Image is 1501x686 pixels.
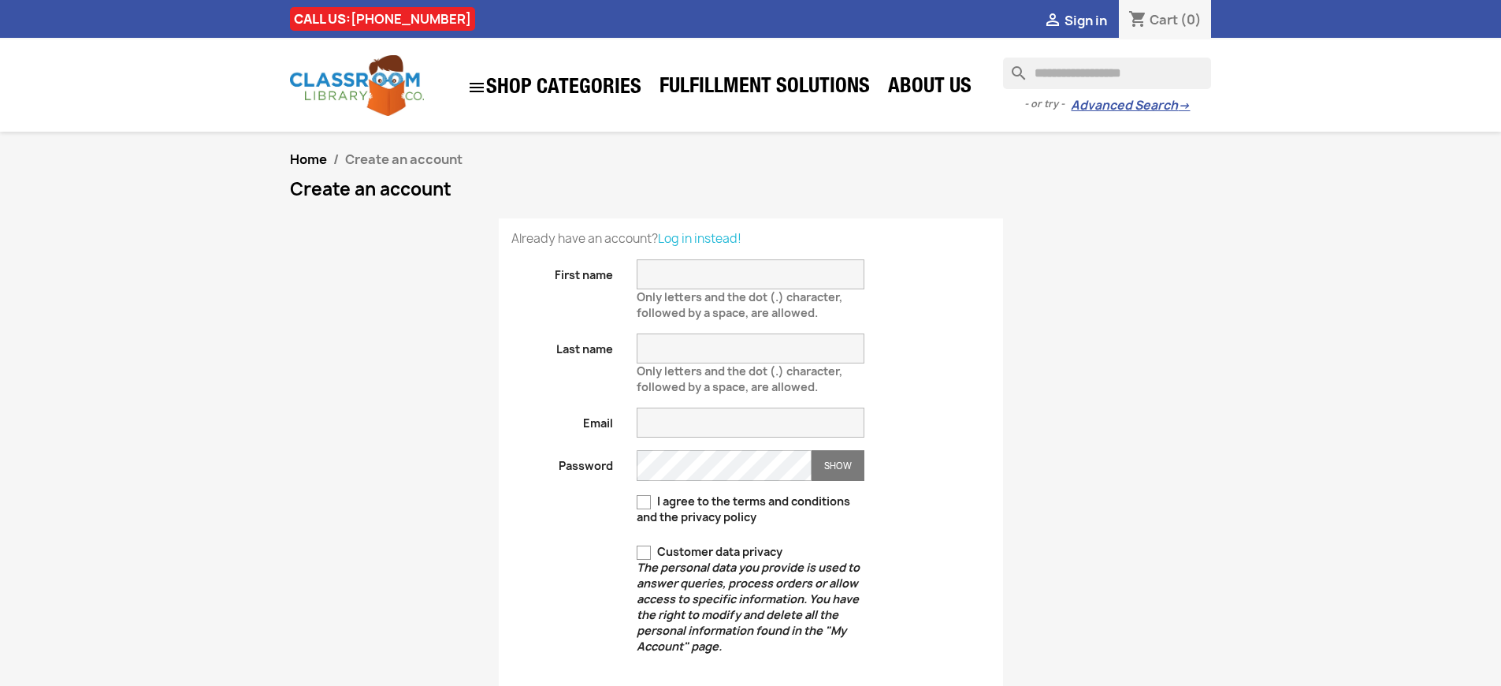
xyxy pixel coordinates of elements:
span: Create an account [345,151,463,168]
button: Show [812,450,864,481]
span: Sign in [1064,12,1107,29]
p: Already have an account? [511,231,990,247]
span: Only letters and the dot (.) character, followed by a space, are allowed. [637,283,842,320]
span: Only letters and the dot (.) character, followed by a space, are allowed. [637,357,842,394]
label: I agree to the terms and conditions and the privacy policy [637,494,864,525]
span: - or try - [1024,96,1071,112]
a: Home [290,151,327,168]
a: [PHONE_NUMBER] [351,10,471,28]
span: (0) [1180,11,1202,28]
i:  [1043,12,1062,31]
i: shopping_cart [1128,11,1147,30]
label: Customer data privacy [637,544,864,654]
label: First name [500,259,626,283]
label: Last name [500,334,626,357]
i:  [467,78,486,97]
span: Cart [1150,11,1178,28]
em: The personal data you provide is used to answer queries, process orders or allow access to specif... [637,560,860,654]
a: About Us [880,73,979,104]
input: Password input [637,450,812,481]
label: Password [500,450,626,474]
span: → [1178,98,1190,114]
a: Advanced Search→ [1071,98,1190,114]
input: Search [1003,58,1211,89]
a:  Sign in [1043,12,1107,29]
h1: Create an account [290,180,1212,199]
a: Log in instead! [658,230,741,247]
i: search [1003,58,1022,76]
div: CALL US: [290,7,475,31]
label: Email [500,408,626,431]
a: SHOP CATEGORIES [459,70,649,105]
a: Fulfillment Solutions [652,73,878,104]
img: Classroom Library Company [290,55,424,116]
